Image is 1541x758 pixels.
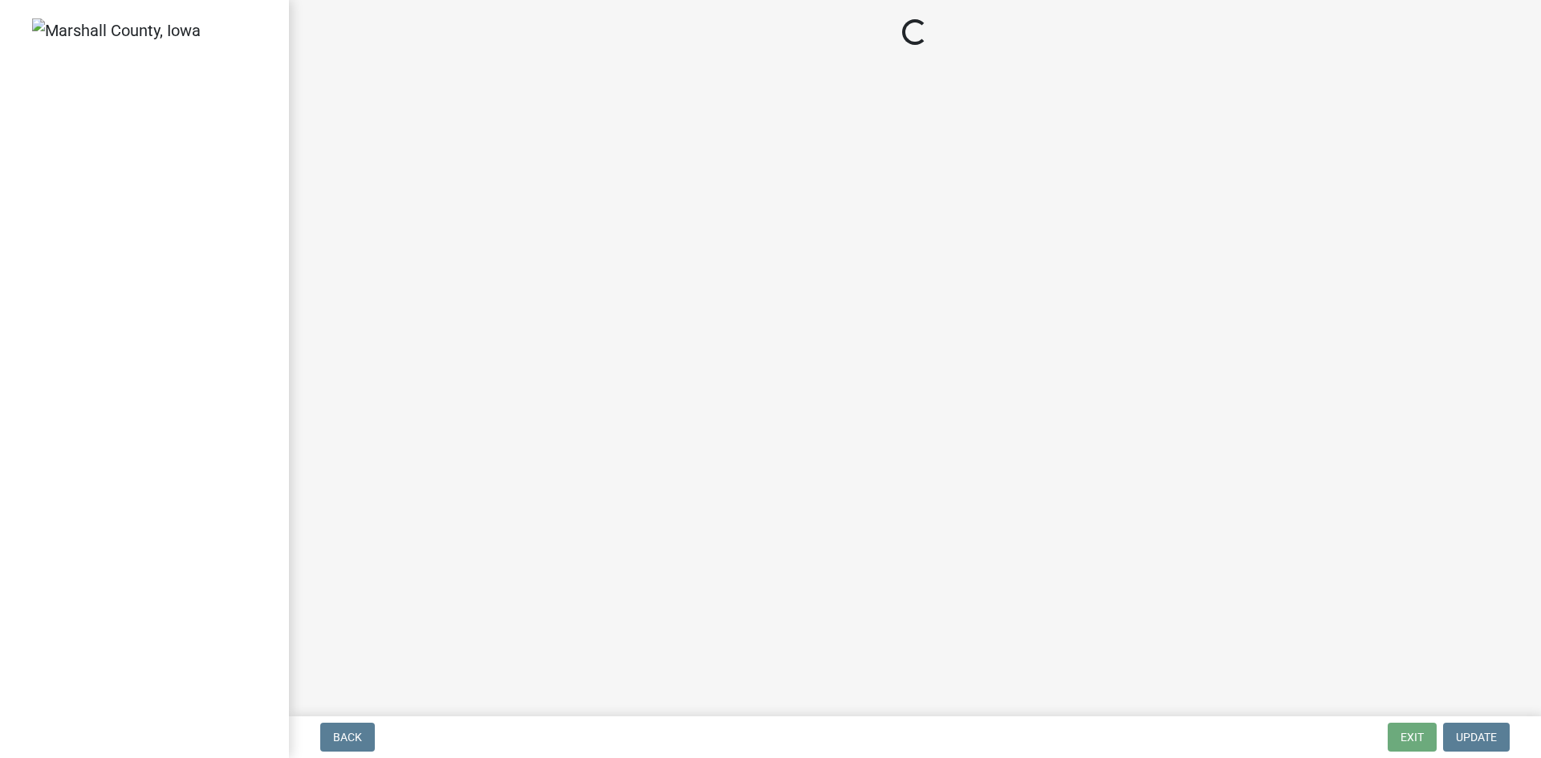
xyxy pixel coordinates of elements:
[1388,723,1437,752] button: Exit
[333,731,362,744] span: Back
[320,723,375,752] button: Back
[32,18,201,43] img: Marshall County, Iowa
[1443,723,1510,752] button: Update
[1456,731,1497,744] span: Update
